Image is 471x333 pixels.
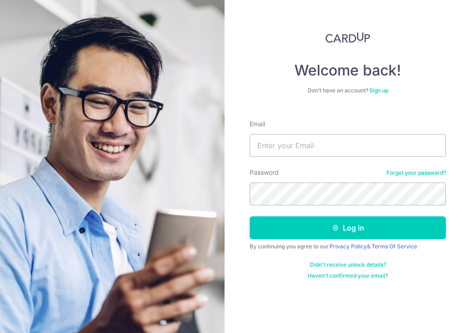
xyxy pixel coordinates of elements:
[250,243,446,250] div: By continuing you agree to our &
[250,168,279,177] label: Password
[250,134,446,157] input: Enter your Email
[250,119,265,129] label: Email
[369,87,388,94] a: Sign up
[250,87,446,94] div: Don’t have an account?
[250,61,446,80] h4: Welcome back!
[308,272,388,279] a: Haven't confirmed your email?
[372,243,417,250] a: Terms Of Service
[250,216,446,239] button: Log in
[330,243,367,250] a: Privacy Policy
[387,169,446,177] a: Forgot your password?
[310,261,386,269] a: Didn't receive unlock details?
[325,32,370,43] img: CardUp Logo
